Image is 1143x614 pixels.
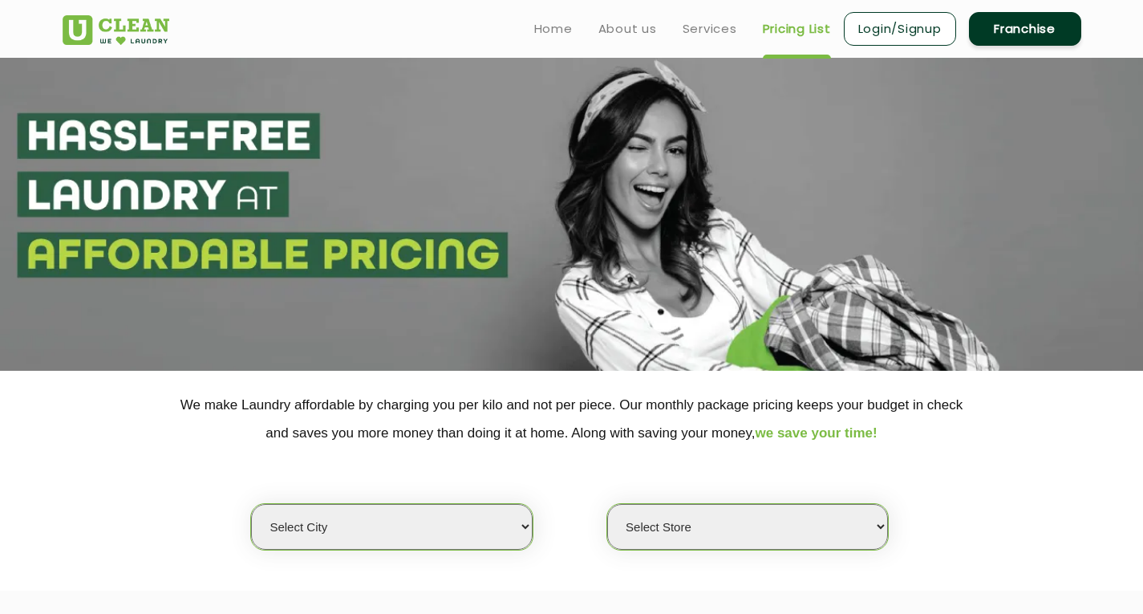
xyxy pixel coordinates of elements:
[63,15,169,45] img: UClean Laundry and Dry Cleaning
[756,425,878,441] span: we save your time!
[683,19,737,39] a: Services
[63,391,1081,447] p: We make Laundry affordable by charging you per kilo and not per piece. Our monthly package pricin...
[598,19,657,39] a: About us
[969,12,1081,46] a: Franchise
[763,19,831,39] a: Pricing List
[844,12,956,46] a: Login/Signup
[534,19,573,39] a: Home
